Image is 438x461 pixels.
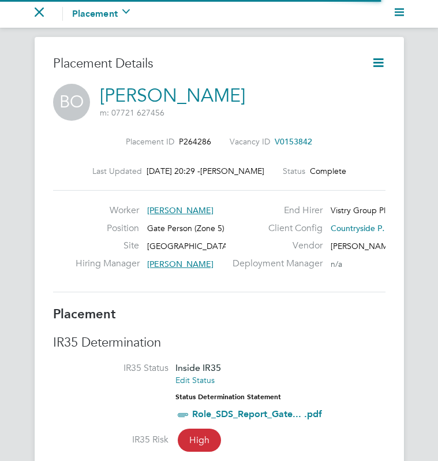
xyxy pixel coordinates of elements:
[226,240,323,252] label: Vendor
[192,408,322,419] a: Role_SDS_Report_Gate... .pdf
[178,429,221,452] span: High
[53,55,354,72] h3: Placement Details
[53,334,385,351] h3: IR35 Determination
[147,166,200,176] span: [DATE] 20:29 -
[92,166,142,176] label: Last Updated
[147,241,318,251] span: [GEOGRAPHIC_DATA], [GEOGRAPHIC_DATA]
[53,362,169,374] label: IR35 Status
[331,205,390,215] span: Vistry Group Plc
[200,166,264,176] span: [PERSON_NAME]
[100,84,245,107] a: [PERSON_NAME]
[53,84,90,121] span: BO
[310,166,346,176] span: Complete
[175,393,281,401] strong: Status Determination Statement
[230,136,270,147] label: Vacancy ID
[179,136,211,147] span: P264286
[175,362,221,373] span: Inside IR35
[275,136,312,147] span: V0153842
[100,107,164,118] span: m: 07721 627456
[226,258,323,270] label: Deployment Manager
[147,259,214,269] span: [PERSON_NAME]
[76,258,139,270] label: Hiring Manager
[53,434,169,446] label: IR35 Risk
[72,7,130,21] button: Placement
[147,205,214,215] span: [PERSON_NAME]
[226,222,323,235] label: Client Config
[76,222,139,235] label: Position
[283,166,305,176] label: Status
[76,240,139,252] label: Site
[126,136,174,147] label: Placement ID
[147,223,224,233] span: Gate Person (Zone 5)
[331,223,390,233] span: Countryside P…
[226,205,323,217] label: End Hirer
[76,205,139,217] label: Worker
[175,375,215,385] a: Edit Status
[53,306,116,322] b: Placement
[331,259,342,269] span: n/a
